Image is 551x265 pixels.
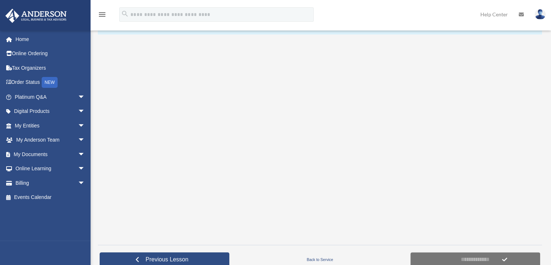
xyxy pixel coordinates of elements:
[78,118,92,133] span: arrow_drop_down
[5,162,96,176] a: Online Learningarrow_drop_down
[5,176,96,190] a: Billingarrow_drop_down
[42,77,58,88] div: NEW
[5,90,96,104] a: Platinum Q&Aarrow_drop_down
[78,90,92,105] span: arrow_drop_down
[140,256,194,263] span: Previous Lesson
[535,9,546,20] img: User Pic
[5,118,96,133] a: My Entitiesarrow_drop_down
[78,147,92,162] span: arrow_drop_down
[5,32,96,46] a: Home
[5,104,96,119] a: Digital Productsarrow_drop_down
[78,176,92,191] span: arrow_drop_down
[142,40,497,240] iframe: The Importance of Charging Order Protections for LLCs
[5,190,96,205] a: Events Calendar
[3,9,69,23] img: Anderson Advisors Platinum Portal
[5,46,96,61] a: Online Ordering
[98,13,107,19] a: menu
[78,162,92,176] span: arrow_drop_down
[78,133,92,148] span: arrow_drop_down
[5,147,96,162] a: My Documentsarrow_drop_down
[78,104,92,119] span: arrow_drop_down
[231,256,409,263] a: Back to Service
[5,61,96,75] a: Tax Organizers
[121,10,129,18] i: search
[98,10,107,19] i: menu
[5,75,96,90] a: Order StatusNEW
[5,133,96,147] a: My Anderson Teamarrow_drop_down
